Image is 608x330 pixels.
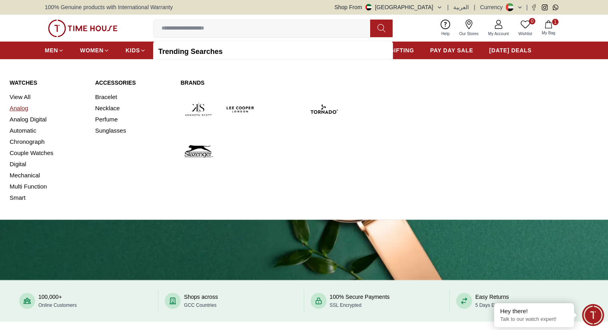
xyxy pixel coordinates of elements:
[500,316,568,323] p: Talk to our watch expert!
[538,30,558,36] span: My Bag
[447,3,449,11] span: |
[38,293,77,309] div: 100,000+
[475,302,515,308] span: 5 Days Exchange*
[223,91,258,127] img: Lee Cooper
[45,43,64,58] a: MEN
[529,18,535,24] span: 0
[330,302,362,308] span: SSL Encrypted
[335,3,443,11] button: Shop From[GEOGRAPHIC_DATA]
[10,114,86,125] a: Analog Digital
[306,91,342,127] img: Tornado
[430,46,473,54] span: PAY DAY SALE
[437,18,455,38] a: Help
[453,3,469,11] button: العربية
[184,293,218,309] div: Shops across
[485,31,512,37] span: My Account
[515,31,535,37] span: Wishlist
[10,79,86,87] a: Watches
[181,91,216,127] img: Kenneth Scott
[455,18,483,38] a: Our Stores
[475,293,515,309] div: Easy Returns
[184,302,216,308] span: GCC Countries
[430,43,473,58] a: PAY DAY SALE
[389,43,414,58] a: GIFTING
[10,91,86,103] a: View All
[480,3,506,11] div: Currency
[95,103,171,114] a: Necklace
[10,170,86,181] a: Mechanical
[95,91,171,103] a: Bracelet
[552,19,558,25] span: 1
[181,133,216,169] img: Slazenger
[582,304,604,326] div: Chat Widget
[126,43,146,58] a: KIDS
[474,3,475,11] span: |
[80,46,104,54] span: WOMEN
[500,307,568,315] div: Hey there!
[389,46,414,54] span: GIFTING
[542,4,548,10] a: Instagram
[265,91,300,127] img: Quantum
[126,46,140,54] span: KIDS
[48,20,118,37] img: ...
[489,46,532,54] span: [DATE] DEALS
[10,125,86,136] a: Automatic
[526,3,528,11] span: |
[330,293,390,309] div: 100% Secure Payments
[489,43,532,58] a: [DATE] DEALS
[514,18,537,38] a: 0Wishlist
[456,31,482,37] span: Our Stores
[45,3,173,11] span: 100% Genuine products with International Warranty
[531,4,537,10] a: Facebook
[10,159,86,170] a: Digital
[537,19,560,38] button: 1My Bag
[95,79,171,87] a: Accessories
[10,147,86,159] a: Couple Watches
[95,125,171,136] a: Sunglasses
[45,46,58,54] span: MEN
[158,46,388,57] h2: Trending Searches
[181,79,342,87] a: Brands
[10,181,86,192] a: Multi Function
[552,4,558,10] a: Whatsapp
[80,43,110,58] a: WOMEN
[10,192,86,203] a: Smart
[95,114,171,125] a: Perfume
[10,103,86,114] a: Analog
[365,4,372,10] img: United Arab Emirates
[38,302,77,308] span: Online Customers
[10,136,86,147] a: Chronograph
[438,31,453,37] span: Help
